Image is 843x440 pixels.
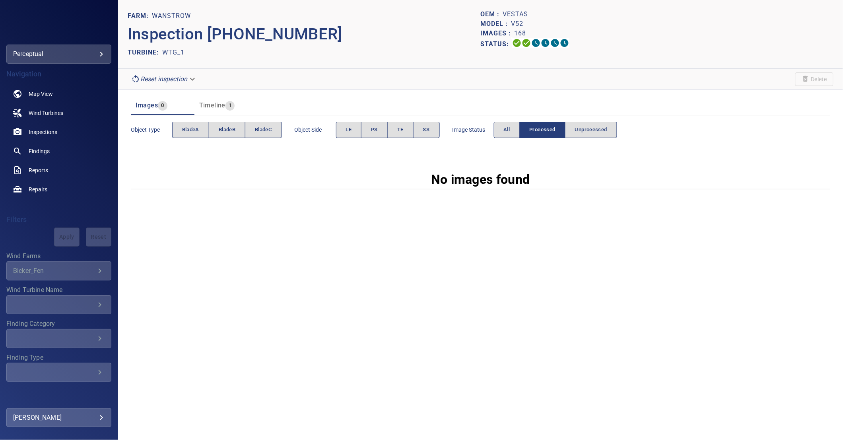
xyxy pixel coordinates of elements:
[550,38,560,48] svg: Matching 0%
[531,38,541,48] svg: Selecting 0%
[29,128,57,136] span: Inspections
[6,161,111,180] a: reports noActive
[560,38,569,48] svg: Classification 0%
[480,38,512,50] p: Status:
[336,122,440,138] div: objectSide
[413,122,440,138] button: SS
[503,10,528,19] p: Vestas
[29,166,48,174] span: Reports
[6,354,111,361] label: Finding Type
[6,180,111,199] a: repairs noActive
[6,45,111,64] div: perceptual
[128,11,152,21] p: FARM:
[397,125,404,134] span: TE
[520,122,565,138] button: Processed
[480,29,514,38] p: Images :
[245,122,282,138] button: bladeC
[511,19,523,29] p: V52
[128,48,162,57] p: TURBINE:
[158,101,167,110] span: 0
[504,125,510,134] span: All
[219,125,235,134] span: bladeB
[346,125,352,134] span: LE
[423,125,430,134] span: SS
[6,123,111,142] a: inspections noActive
[795,72,833,86] span: Unable to delete the inspection due to your user permissions
[128,72,200,86] div: Reset inspection
[512,38,522,48] svg: Uploading 100%
[494,122,618,138] div: imageStatus
[371,125,378,134] span: PS
[6,253,111,259] label: Wind Farms
[13,48,105,60] div: perceptual
[6,84,111,103] a: map noActive
[13,267,95,275] div: Bicker_Fen
[6,103,111,123] a: windturbines noActive
[6,295,111,314] div: Wind Turbine Name
[6,329,111,348] div: Finding Category
[387,122,414,138] button: TE
[6,261,111,280] div: Wind Farms
[152,11,191,21] p: Wanstrow
[128,22,481,46] p: Inspection [PHONE_NUMBER]
[136,101,158,109] span: Images
[565,122,617,138] button: Unprocessed
[6,216,111,224] h4: Filters
[29,109,63,117] span: Wind Turbines
[6,363,111,382] div: Finding Type
[29,147,50,155] span: Findings
[6,142,111,161] a: findings noActive
[336,122,362,138] button: LE
[172,122,282,138] div: objectType
[6,287,111,293] label: Wind Turbine Name
[295,126,336,134] span: Object Side
[6,321,111,327] label: Finding Category
[480,19,511,29] p: Model :
[6,70,111,78] h4: Navigation
[530,125,556,134] span: Processed
[131,126,172,134] span: Object type
[361,122,388,138] button: PS
[480,10,503,19] p: OEM :
[541,38,550,48] svg: ML Processing 0%
[29,90,53,98] span: Map View
[199,101,225,109] span: Timeline
[522,38,531,48] svg: Data Formatted 100%
[225,101,235,110] span: 1
[494,122,520,138] button: All
[209,122,245,138] button: bladeB
[255,125,272,134] span: bladeC
[36,20,81,28] img: perceptual-logo
[575,125,607,134] span: Unprocessed
[162,48,185,57] p: WTG_1
[13,411,105,424] div: [PERSON_NAME]
[172,122,209,138] button: bladeA
[29,185,47,193] span: Repairs
[182,125,199,134] span: bladeA
[431,170,530,189] p: No images found
[25,395,105,407] button: Show Advanced Filters
[514,29,526,38] p: 168
[453,126,494,134] span: Image Status
[140,75,187,83] em: Reset inspection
